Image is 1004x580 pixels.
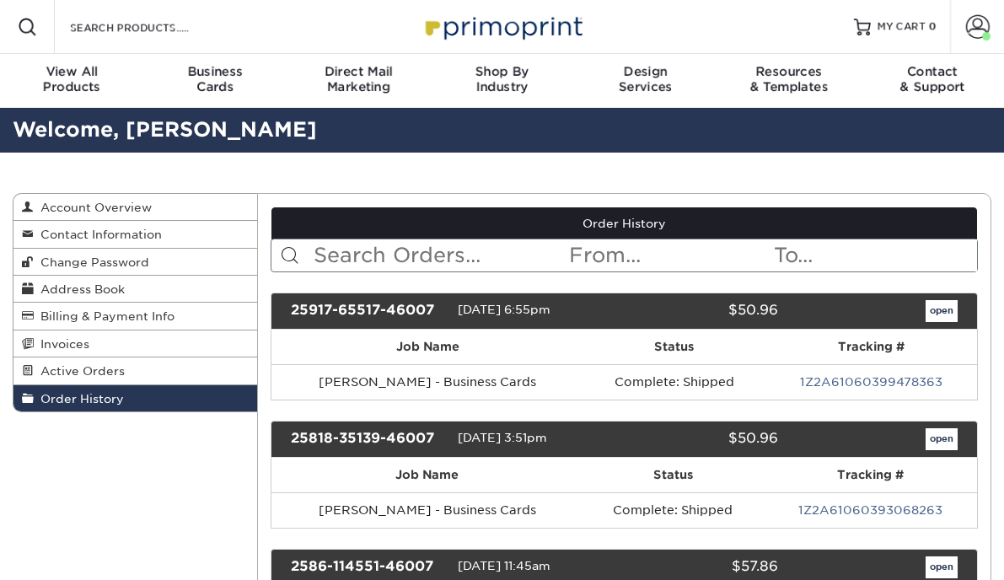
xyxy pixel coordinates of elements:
span: Billing & Payment Info [34,309,174,323]
span: Invoices [34,337,89,351]
a: Contact& Support [861,54,1004,108]
span: MY CART [878,20,926,35]
a: Invoices [13,330,257,357]
div: 25818-35139-46007 [278,428,458,450]
span: [DATE] 3:51pm [458,431,547,444]
div: 2586-114551-46007 [278,556,458,578]
a: DesignServices [574,54,717,108]
a: Address Book [13,276,257,303]
td: Complete: Shipped [583,492,764,528]
th: Tracking # [765,330,977,364]
th: Tracking # [764,458,977,492]
a: Billing & Payment Info [13,303,257,330]
a: Resources& Templates [717,54,861,108]
a: Change Password [13,249,257,276]
span: Change Password [34,255,149,269]
input: SEARCH PRODUCTS..... [68,17,233,37]
span: Shop By [430,64,573,79]
a: BusinessCards [143,54,287,108]
span: Contact [861,64,1004,79]
img: Primoprint [418,8,587,45]
input: To... [772,239,977,271]
input: From... [567,239,772,271]
span: Business [143,64,287,79]
td: [PERSON_NAME] - Business Cards [271,364,583,400]
a: Active Orders [13,357,257,384]
td: Complete: Shipped [583,364,765,400]
th: Status [583,458,764,492]
a: open [926,428,958,450]
span: Order History [34,392,124,405]
input: Search Orders... [312,239,566,271]
div: $50.96 [612,300,792,322]
span: Direct Mail [287,64,430,79]
div: Marketing [287,64,430,94]
div: & Templates [717,64,861,94]
div: Industry [430,64,573,94]
a: 1Z2A61060399478363 [800,375,942,389]
span: [DATE] 6:55pm [458,303,550,316]
a: Order History [13,385,257,411]
span: Design [574,64,717,79]
a: Account Overview [13,194,257,221]
td: [PERSON_NAME] - Business Cards [271,492,583,528]
span: Active Orders [34,364,125,378]
a: Order History [271,207,977,239]
a: Contact Information [13,221,257,248]
span: Account Overview [34,201,152,214]
th: Status [583,330,765,364]
a: Direct MailMarketing [287,54,430,108]
div: & Support [861,64,1004,94]
div: Cards [143,64,287,94]
span: Contact Information [34,228,162,241]
span: Resources [717,64,861,79]
a: open [926,300,958,322]
div: $50.96 [612,428,792,450]
div: 25917-65517-46007 [278,300,458,322]
th: Job Name [271,458,583,492]
div: Services [574,64,717,94]
a: 1Z2A61060393068263 [798,503,942,517]
th: Job Name [271,330,583,364]
span: [DATE] 11:45am [458,559,550,572]
a: Shop ByIndustry [430,54,573,108]
a: open [926,556,958,578]
span: 0 [929,21,937,33]
span: Address Book [34,282,125,296]
div: $57.86 [612,556,792,578]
